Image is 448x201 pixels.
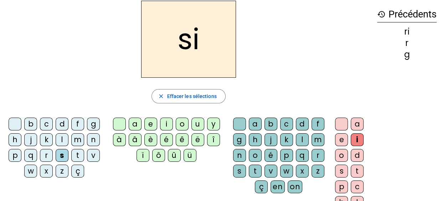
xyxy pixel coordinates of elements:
[71,133,84,146] div: m
[151,89,225,103] button: Effacer les sélections
[113,133,126,146] div: à
[71,165,84,177] div: ç
[87,133,100,146] div: n
[168,149,181,162] div: û
[40,165,53,177] div: x
[87,149,100,162] div: v
[160,118,173,130] div: i
[335,149,348,162] div: o
[377,10,386,19] mat-icon: history
[141,1,236,78] h2: si
[377,50,437,59] div: g
[71,149,84,162] div: t
[311,118,324,130] div: f
[24,165,37,177] div: w
[160,133,173,146] div: é
[137,149,149,162] div: ï
[191,118,204,130] div: u
[158,93,164,99] mat-icon: close
[24,149,37,162] div: q
[129,133,141,146] div: â
[207,118,220,130] div: y
[233,133,246,146] div: g
[280,133,293,146] div: k
[184,149,196,162] div: ü
[249,149,262,162] div: o
[311,165,324,177] div: z
[335,165,348,177] div: s
[255,180,268,193] div: ç
[335,180,348,193] div: p
[280,149,293,162] div: p
[233,149,246,162] div: n
[351,133,364,146] div: i
[271,180,285,193] div: en
[377,39,437,47] div: r
[191,133,204,146] div: ë
[176,118,189,130] div: o
[71,118,84,130] div: f
[40,149,53,162] div: r
[280,118,293,130] div: c
[351,118,364,130] div: a
[56,118,68,130] div: d
[296,118,309,130] div: d
[249,118,262,130] div: a
[9,149,21,162] div: p
[377,6,437,22] h3: Précédents
[129,118,141,130] div: a
[296,165,309,177] div: x
[288,180,302,193] div: on
[152,149,165,162] div: ô
[56,165,68,177] div: z
[40,133,53,146] div: k
[144,133,157,146] div: è
[311,149,324,162] div: r
[24,118,37,130] div: b
[233,165,246,177] div: s
[280,165,293,177] div: w
[264,118,277,130] div: b
[207,133,220,146] div: î
[335,133,348,146] div: e
[176,133,189,146] div: ê
[377,27,437,36] div: ri
[264,133,277,146] div: j
[249,133,262,146] div: h
[24,133,37,146] div: j
[351,180,364,193] div: c
[144,118,157,130] div: e
[56,149,68,162] div: s
[9,133,21,146] div: h
[311,133,324,146] div: m
[296,149,309,162] div: q
[40,118,53,130] div: c
[264,149,277,162] div: é
[167,92,216,100] span: Effacer les sélections
[296,133,309,146] div: l
[351,149,364,162] div: d
[56,133,68,146] div: l
[351,165,364,177] div: t
[264,165,277,177] div: v
[87,118,100,130] div: g
[249,165,262,177] div: t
